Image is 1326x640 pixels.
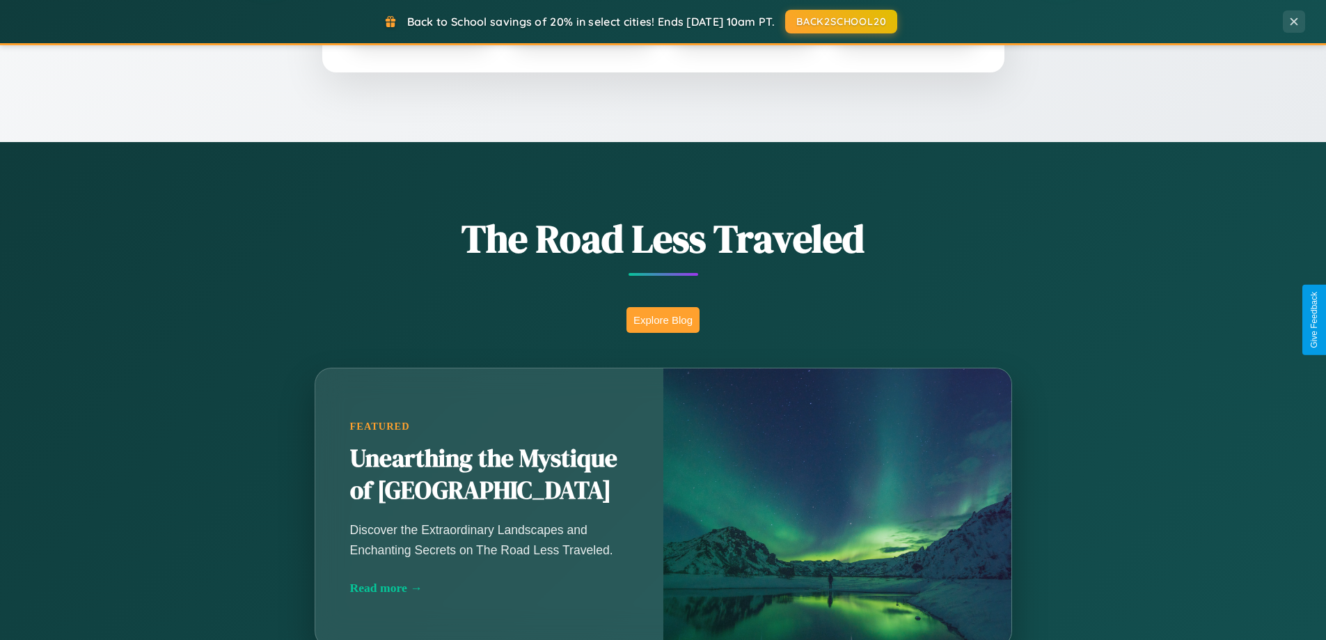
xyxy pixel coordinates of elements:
[626,307,700,333] button: Explore Blog
[785,10,897,33] button: BACK2SCHOOL20
[350,421,629,432] div: Featured
[407,15,775,29] span: Back to School savings of 20% in select cities! Ends [DATE] 10am PT.
[350,443,629,507] h2: Unearthing the Mystique of [GEOGRAPHIC_DATA]
[1309,292,1319,348] div: Give Feedback
[246,212,1081,265] h1: The Road Less Traveled
[350,520,629,559] p: Discover the Extraordinary Landscapes and Enchanting Secrets on The Road Less Traveled.
[350,581,629,595] div: Read more →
